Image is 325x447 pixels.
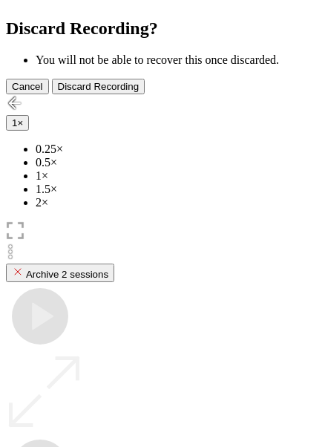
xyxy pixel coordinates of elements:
li: 2× [36,196,319,209]
li: 1× [36,169,319,183]
button: Archive 2 sessions [6,264,114,282]
li: You will not be able to recover this once discarded. [36,53,319,67]
li: 1.5× [36,183,319,196]
div: Archive 2 sessions [12,266,108,280]
h2: Discard Recording? [6,19,319,39]
button: Cancel [6,79,49,94]
button: Discard Recording [52,79,145,94]
li: 0.25× [36,143,319,156]
button: 1× [6,115,29,131]
span: 1 [12,117,17,128]
li: 0.5× [36,156,319,169]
